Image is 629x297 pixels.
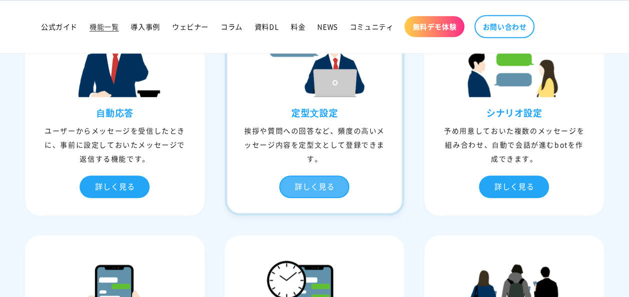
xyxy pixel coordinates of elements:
span: 資料DL [255,22,279,31]
span: お問い合わせ [482,22,526,31]
div: 詳しく見る [80,175,150,198]
div: 詳しく見る [279,175,349,198]
a: コラム [215,16,249,37]
a: 無料デモ体験 [404,16,464,37]
a: 料金 [285,16,311,37]
span: 公式ガイド [41,22,78,31]
a: NEWS [311,16,343,37]
span: 無料デモ体験 [412,22,456,31]
a: 導入事例 [125,16,166,37]
a: お問い合わせ [474,15,534,38]
a: 公式ガイド [35,16,84,37]
div: ユーザーからメッセージを受信したときに、事前に設定しておいたメッセージで返信する機能です。 [28,123,202,165]
h3: 定型⽂設定 [227,107,402,118]
span: 導入事例 [131,22,160,31]
div: 詳しく見る [479,175,549,198]
a: 機能一覧 [84,16,125,37]
a: 資料DL [249,16,285,37]
span: NEWS [317,22,337,31]
a: コミュニティ [344,16,400,37]
h3: ⾃動応答 [28,107,202,118]
span: 機能一覧 [90,22,119,31]
div: 予め⽤意しておいた複数のメッセージを組み合わせ、⾃動で会話が進むbotを作成できます。 [427,123,601,165]
span: コラム [221,22,243,31]
h3: シナリオ設定 [427,107,601,118]
span: ウェビナー [172,22,209,31]
span: 料金 [291,22,305,31]
a: ウェビナー [166,16,215,37]
div: 挨拶や質問への回答など、頻度の⾼いメッセージ内容を定型⽂として登録できます。 [227,123,402,165]
span: コミュニティ [350,22,394,31]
